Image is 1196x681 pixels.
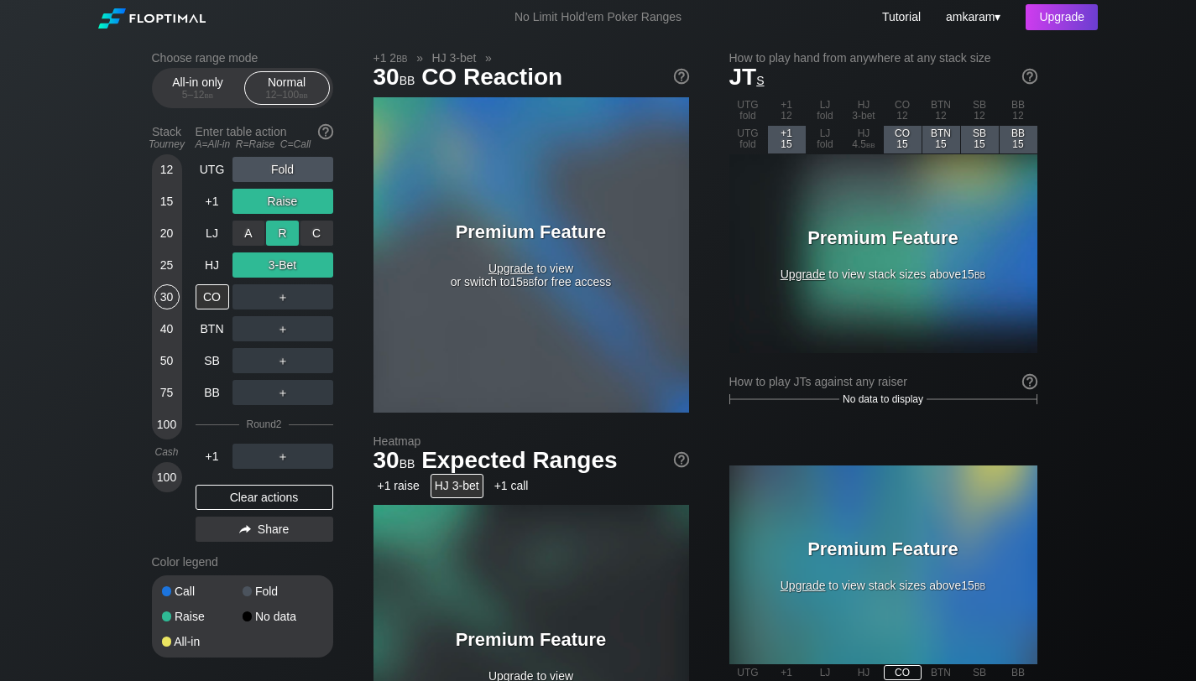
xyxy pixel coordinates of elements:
div: Tourney [145,138,189,150]
h3: Premium Feature [426,221,636,243]
div: BB [196,380,229,405]
div: LJ fold [807,126,844,153]
div: Stack [145,118,189,157]
img: help.32db89a4.svg [1021,67,1039,86]
div: +1 [196,444,229,469]
div: 30 [154,284,180,309]
div: No Limit Hold’em Poker Ranges [489,10,707,28]
div: BB 15 [1000,126,1037,153]
div: Cash [145,446,189,458]
h2: Choose range mode [152,51,333,65]
div: UTG fold [729,126,767,153]
span: No data to display [843,393,923,405]
div: Normal [248,72,326,104]
div: CO [196,284,229,309]
div: BTN [922,665,960,680]
div: LJ [196,221,229,246]
div: ＋ [232,444,333,469]
div: Color legend [152,548,333,575]
span: bb [974,268,985,281]
div: 75 [154,380,180,405]
span: bb [866,138,875,150]
div: SB 15 [961,126,999,153]
span: bb [299,89,308,101]
div: ＋ [232,348,333,373]
div: 12 [154,157,180,182]
div: HJ 3-bet [431,474,483,498]
img: help.32db89a4.svg [1021,372,1039,391]
div: UTG fold [729,97,767,125]
div: to view stack sizes above 15 [778,227,988,281]
div: All-in [162,636,243,647]
span: +1 2 [371,50,410,65]
div: Upgrade [1026,4,1098,30]
div: All-in only [159,72,237,104]
span: HJ 3-bet [430,50,479,65]
div: UTG [196,157,229,182]
h3: Premium Feature [778,227,988,249]
div: ▾ [942,8,1003,26]
div: BB 12 [1000,97,1037,125]
span: bb [205,89,214,101]
span: s [756,70,764,88]
div: SB 12 [961,97,999,125]
div: ＋ [232,284,333,309]
div: Fold [243,585,323,597]
div: CO 12 [884,97,922,125]
div: LJ [807,665,844,680]
img: share.864f2f62.svg [239,525,251,534]
span: bb [974,579,985,592]
div: Enter table action [196,118,333,157]
span: » [408,51,432,65]
h3: Premium Feature [426,629,636,651]
div: 40 [154,316,180,341]
div: 15 [154,189,180,214]
span: bb [400,453,415,471]
span: 30 [371,448,418,476]
span: bb [400,70,415,88]
span: Upgrade [781,579,826,592]
div: Raise [162,611,243,622]
div: +1 raise [373,474,424,498]
div: SB [196,348,229,373]
div: +1 call [490,474,533,498]
div: to view or switch to 15 for free access [426,221,636,289]
div: ＋ [232,380,333,405]
div: +1 [768,665,806,680]
div: HJ [196,252,229,278]
div: BTN 15 [922,126,960,153]
span: Upgrade [488,262,534,275]
div: 5 – 12 [163,89,233,101]
div: +1 15 [768,126,806,153]
div: HJ [845,665,883,680]
div: 20 [154,221,180,246]
div: How to play JTs against any raiser [729,375,1037,388]
div: to view stack sizes above 15 [778,538,988,592]
div: BTN [196,316,229,341]
div: 50 [154,348,180,373]
div: Raise [232,189,333,214]
div: +1 12 [768,97,806,125]
div: R [266,221,299,246]
h3: Premium Feature [778,538,988,560]
div: No data [243,611,323,622]
div: Fold [232,157,333,182]
span: bb [523,275,534,289]
span: bb [396,51,407,65]
span: » [476,51,500,65]
div: Clear actions [196,485,333,510]
div: BB [1000,665,1037,680]
div: A [232,221,265,246]
div: Round 2 [246,418,281,430]
img: Floptimal logo [98,8,206,29]
h2: Heatmap [373,434,689,448]
div: Fold [232,221,333,246]
div: CO 15 [884,126,922,153]
div: 100 [154,412,180,437]
div: C [300,221,333,246]
span: 30 [371,65,418,92]
span: CO Reaction [419,65,565,92]
span: JT [729,64,765,90]
img: help.32db89a4.svg [316,122,335,141]
div: BTN 12 [922,97,960,125]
